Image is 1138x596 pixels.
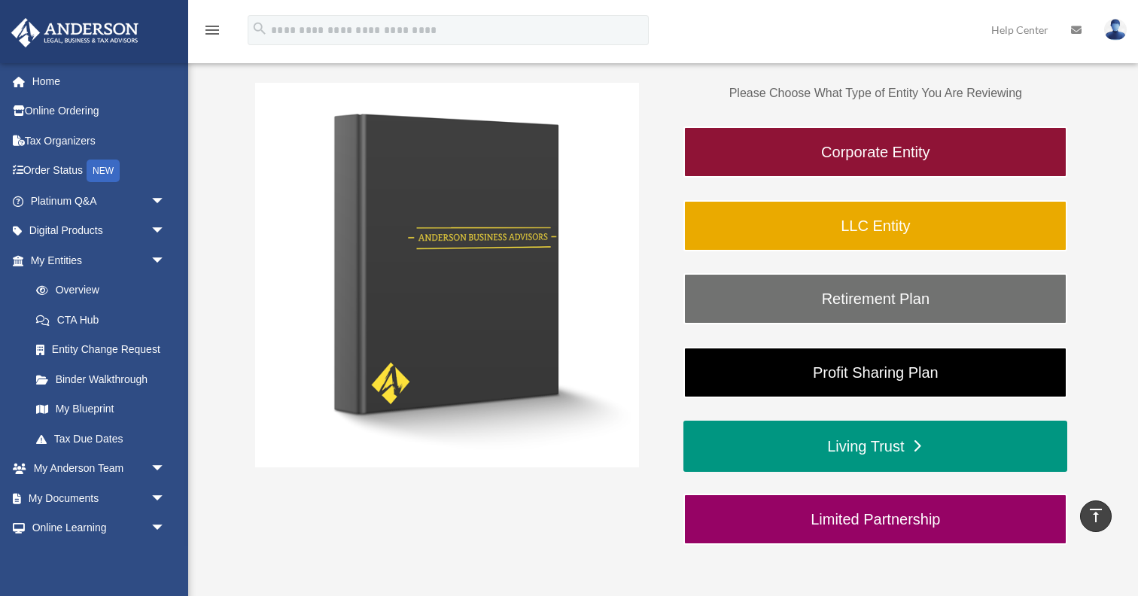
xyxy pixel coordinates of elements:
[151,483,181,514] span: arrow_drop_down
[21,335,188,365] a: Entity Change Request
[151,245,181,276] span: arrow_drop_down
[21,364,181,394] a: Binder Walkthrough
[203,21,221,39] i: menu
[87,160,120,182] div: NEW
[11,543,188,573] a: Billingarrow_drop_down
[11,186,188,216] a: Platinum Q&Aarrow_drop_down
[11,454,188,484] a: My Anderson Teamarrow_drop_down
[11,156,188,187] a: Order StatusNEW
[1080,500,1112,532] a: vertical_align_top
[11,126,188,156] a: Tax Organizers
[151,513,181,544] span: arrow_drop_down
[251,20,268,37] i: search
[11,513,188,543] a: Online Learningarrow_drop_down
[203,26,221,39] a: menu
[21,424,188,454] a: Tax Due Dates
[683,126,1067,178] a: Corporate Entity
[683,494,1067,545] a: Limited Partnership
[7,18,143,47] img: Anderson Advisors Platinum Portal
[683,83,1067,104] p: Please Choose What Type of Entity You Are Reviewing
[1087,506,1105,525] i: vertical_align_top
[683,347,1067,398] a: Profit Sharing Plan
[21,305,188,335] a: CTA Hub
[1104,19,1127,41] img: User Pic
[11,245,188,275] a: My Entitiesarrow_drop_down
[683,200,1067,251] a: LLC Entity
[11,216,188,246] a: Digital Productsarrow_drop_down
[11,96,188,126] a: Online Ordering
[151,454,181,485] span: arrow_drop_down
[151,186,181,217] span: arrow_drop_down
[151,543,181,573] span: arrow_drop_down
[11,66,188,96] a: Home
[683,421,1067,472] a: Living Trust
[151,216,181,247] span: arrow_drop_down
[21,394,188,424] a: My Blueprint
[11,483,188,513] a: My Documentsarrow_drop_down
[21,275,188,306] a: Overview
[683,273,1067,324] a: Retirement Plan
